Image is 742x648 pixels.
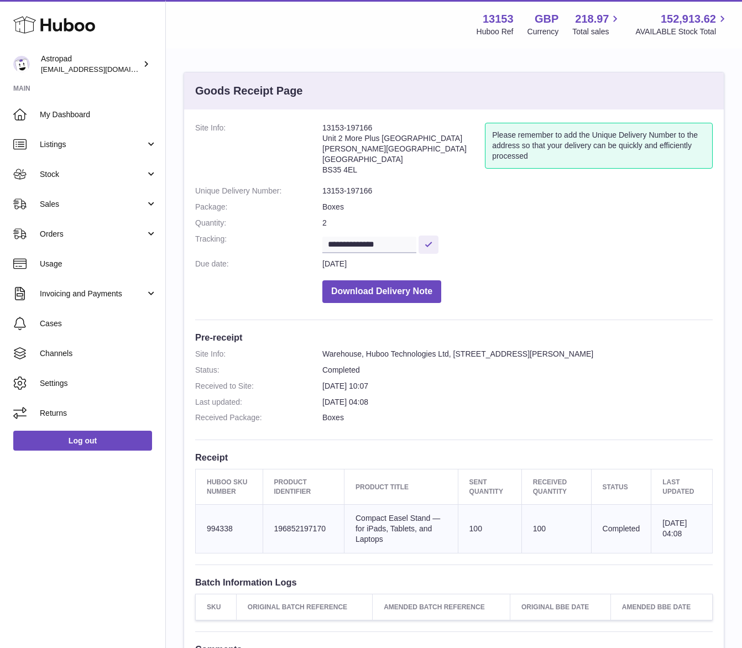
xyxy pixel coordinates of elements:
dd: [DATE] 10:07 [322,381,713,391]
td: [DATE] 04:08 [651,504,713,553]
th: Original Batch Reference [236,594,372,620]
dd: Boxes [322,202,713,212]
span: Stock [40,169,145,180]
dt: Tracking: [195,234,322,253]
span: Channels [40,348,157,359]
span: [EMAIL_ADDRESS][DOMAIN_NAME] [41,65,163,74]
th: Amended Batch Reference [373,594,510,620]
span: Total sales [572,27,621,37]
dt: Status: [195,365,322,375]
dt: Received Package: [195,412,322,423]
h3: Batch Information Logs [195,576,713,588]
dt: Last updated: [195,397,322,407]
td: 100 [458,504,521,553]
td: 196852197170 [263,504,344,553]
th: Product title [344,469,458,504]
h3: Goods Receipt Page [195,83,303,98]
dd: 13153-197166 [322,186,713,196]
a: 152,913.62 AVAILABLE Stock Total [635,12,729,37]
th: Sent Quantity [458,469,521,504]
span: 152,913.62 [661,12,716,27]
span: AVAILABLE Stock Total [635,27,729,37]
span: 218.97 [575,12,609,27]
dt: Received to Site: [195,381,322,391]
dd: Warehouse, Huboo Technologies Ltd, [STREET_ADDRESS][PERSON_NAME] [322,349,713,359]
span: Listings [40,139,145,150]
th: Original BBE Date [510,594,610,620]
span: My Dashboard [40,109,157,120]
h3: Receipt [195,451,713,463]
span: Cases [40,318,157,329]
dd: [DATE] [322,259,713,269]
span: Invoicing and Payments [40,289,145,299]
dd: Completed [322,365,713,375]
a: Log out [13,431,152,451]
td: Completed [591,504,651,553]
dt: Package: [195,202,322,212]
span: Settings [40,378,157,389]
div: Please remember to add the Unique Delivery Number to the address so that your delivery can be qui... [485,123,713,169]
span: Orders [40,229,145,239]
th: Received Quantity [521,469,591,504]
th: Status [591,469,651,504]
dd: [DATE] 04:08 [322,397,713,407]
address: 13153-197166 Unit 2 More Plus [GEOGRAPHIC_DATA] [PERSON_NAME][GEOGRAPHIC_DATA] [GEOGRAPHIC_DATA] ... [322,123,485,180]
a: 218.97 Total sales [572,12,621,37]
button: Download Delivery Note [322,280,441,303]
div: Currency [527,27,559,37]
td: Compact Easel Stand — for iPads, Tablets, and Laptops [344,504,458,553]
dd: 2 [322,218,713,228]
div: Astropad [41,54,140,75]
th: Last updated [651,469,713,504]
span: Sales [40,199,145,210]
img: matt@astropad.com [13,56,30,72]
td: 994338 [196,504,263,553]
th: Amended BBE Date [610,594,712,620]
td: 100 [521,504,591,553]
span: Usage [40,259,157,269]
dt: Site Info: [195,349,322,359]
th: Huboo SKU Number [196,469,263,504]
strong: GBP [535,12,558,27]
span: Returns [40,408,157,419]
dt: Due date: [195,259,322,269]
dd: Boxes [322,412,713,423]
strong: 13153 [483,12,514,27]
th: Product Identifier [263,469,344,504]
dt: Site Info: [195,123,322,180]
dt: Unique Delivery Number: [195,186,322,196]
div: Huboo Ref [477,27,514,37]
h3: Pre-receipt [195,331,713,343]
dt: Quantity: [195,218,322,228]
th: SKU [196,594,237,620]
